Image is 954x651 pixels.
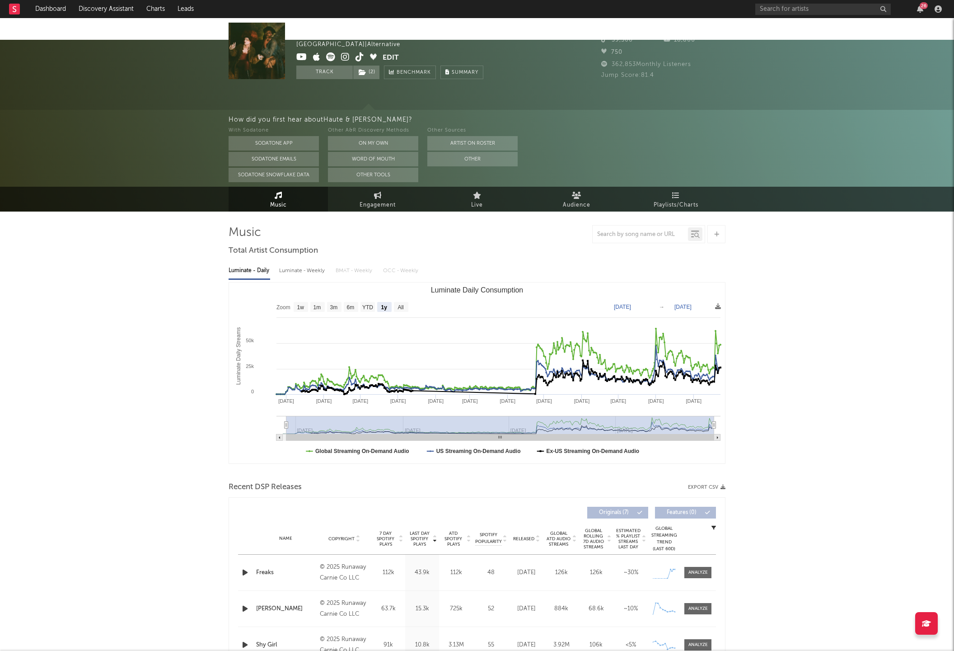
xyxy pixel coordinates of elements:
span: ( 2 ) [353,66,380,79]
span: Estimated % Playlist Streams Last Day [616,528,641,550]
text: [DATE] [390,398,406,404]
button: Word Of Mouth [328,152,418,166]
text: US Streaming On-Demand Audio [436,448,521,454]
div: 55 [475,641,507,650]
button: Artist on Roster [427,136,518,151]
text: [DATE] [278,398,294,404]
text: 25k [246,363,254,369]
button: Originals(7) [587,507,648,519]
div: 725k [441,604,471,613]
div: 52 [475,604,507,613]
div: 112k [374,568,403,577]
span: Benchmark [397,67,431,78]
span: 362,853 Monthly Listeners [601,61,691,67]
div: Other Sources [427,125,518,136]
text: [DATE] [610,398,626,404]
div: Shy Girl [256,641,315,650]
span: Engagement [360,200,396,211]
text: All [397,304,403,311]
div: © 2025 Runaway Carnie Co LLC [320,562,369,584]
button: Track [296,66,353,79]
span: Playlists/Charts [654,200,698,211]
div: © 2025 Runaway Carnie Co LLC [320,598,369,620]
a: Audience [527,187,626,212]
div: [DATE] [511,641,542,650]
div: Name [256,535,315,542]
text: [DATE] [316,398,332,404]
span: Features ( 0 ) [661,510,702,515]
span: Live [471,200,483,211]
button: Other [427,152,518,166]
div: [DATE] [511,604,542,613]
text: 6m [347,304,355,311]
text: Luminate Daily Streams [235,327,242,385]
span: Audience [563,200,590,211]
span: 59,500 [601,37,633,43]
div: With Sodatone [229,125,319,136]
button: 26 [917,5,923,13]
text: [DATE] [500,398,515,404]
span: ATD Spotify Plays [441,531,465,547]
text: [DATE] [614,304,631,310]
span: Music [270,200,287,211]
text: [DATE] [536,398,552,404]
div: 26 [920,2,928,9]
input: Search by song name or URL [593,231,688,238]
span: Copyright [328,536,355,542]
a: Benchmark [384,66,436,79]
a: Live [427,187,527,212]
button: (2) [353,66,379,79]
div: 15.3k [407,604,437,613]
text: [DATE] [428,398,444,404]
text: Ex-US Streaming On-Demand Audio [547,448,640,454]
div: [GEOGRAPHIC_DATA] | Alternative [296,39,411,50]
div: 126k [546,568,576,577]
span: Global ATD Audio Streams [546,531,571,547]
span: Recent DSP Releases [229,482,302,493]
button: On My Own [328,136,418,151]
button: Edit [383,52,399,64]
div: 68.6k [581,604,611,613]
a: Engagement [328,187,427,212]
div: 48 [475,568,507,577]
a: Music [229,187,328,212]
text: 50k [246,338,254,343]
text: [DATE] [674,304,692,310]
text: 1m [313,304,321,311]
text: Zoom [276,304,290,311]
div: 91k [374,641,403,650]
text: Global Streaming On-Demand Audio [315,448,409,454]
span: 18,800 [664,37,695,43]
input: Search for artists [755,4,891,15]
div: Other A&R Discovery Methods [328,125,418,136]
div: 126k [581,568,611,577]
text: 1y [381,304,388,311]
button: Sodatone Emails [229,152,319,166]
button: Summary [440,66,483,79]
svg: Luminate Daily Consumption [229,283,725,463]
div: ~ 10 % [616,604,646,613]
div: Luminate - Weekly [279,263,327,278]
text: 0 [251,389,254,394]
text: 3m [330,304,338,311]
button: Sodatone Snowflake Data [229,168,319,182]
div: How did you first hear about Haute & [PERSON_NAME] ? [229,114,954,125]
button: Sodatone App [229,136,319,151]
div: <5% [616,641,646,650]
text: Luminate Daily Consumption [431,286,524,294]
div: 10.8k [407,641,437,650]
text: [DATE] [686,398,701,404]
div: 63.7k [374,604,403,613]
text: [DATE] [648,398,664,404]
div: [DATE] [511,568,542,577]
text: [DATE] [353,398,369,404]
text: [DATE] [462,398,478,404]
div: 43.9k [407,568,437,577]
span: Summary [452,70,478,75]
span: Last Day Spotify Plays [407,531,431,547]
div: 106k [581,641,611,650]
span: 750 [601,49,622,55]
div: [PERSON_NAME] [256,604,315,613]
text: 1w [297,304,304,311]
button: Features(0) [655,507,716,519]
